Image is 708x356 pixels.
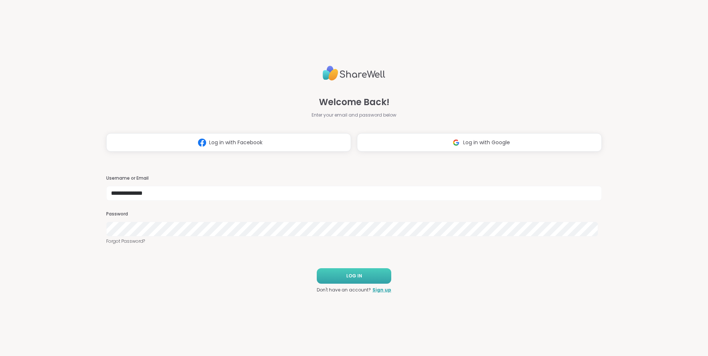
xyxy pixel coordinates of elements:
span: Log in with Google [463,139,510,146]
h3: Username or Email [106,175,602,182]
button: LOG IN [317,268,391,284]
img: ShareWell Logomark [449,136,463,149]
img: ShareWell Logo [323,63,385,84]
span: LOG IN [346,273,362,279]
span: Welcome Back! [319,96,389,109]
h3: Password [106,211,602,217]
span: Don't have an account? [317,287,371,293]
a: Forgot Password? [106,238,602,245]
img: ShareWell Logomark [195,136,209,149]
a: Sign up [372,287,391,293]
span: Enter your email and password below [312,112,396,118]
button: Log in with Facebook [106,133,351,152]
span: Log in with Facebook [209,139,263,146]
button: Log in with Google [357,133,602,152]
